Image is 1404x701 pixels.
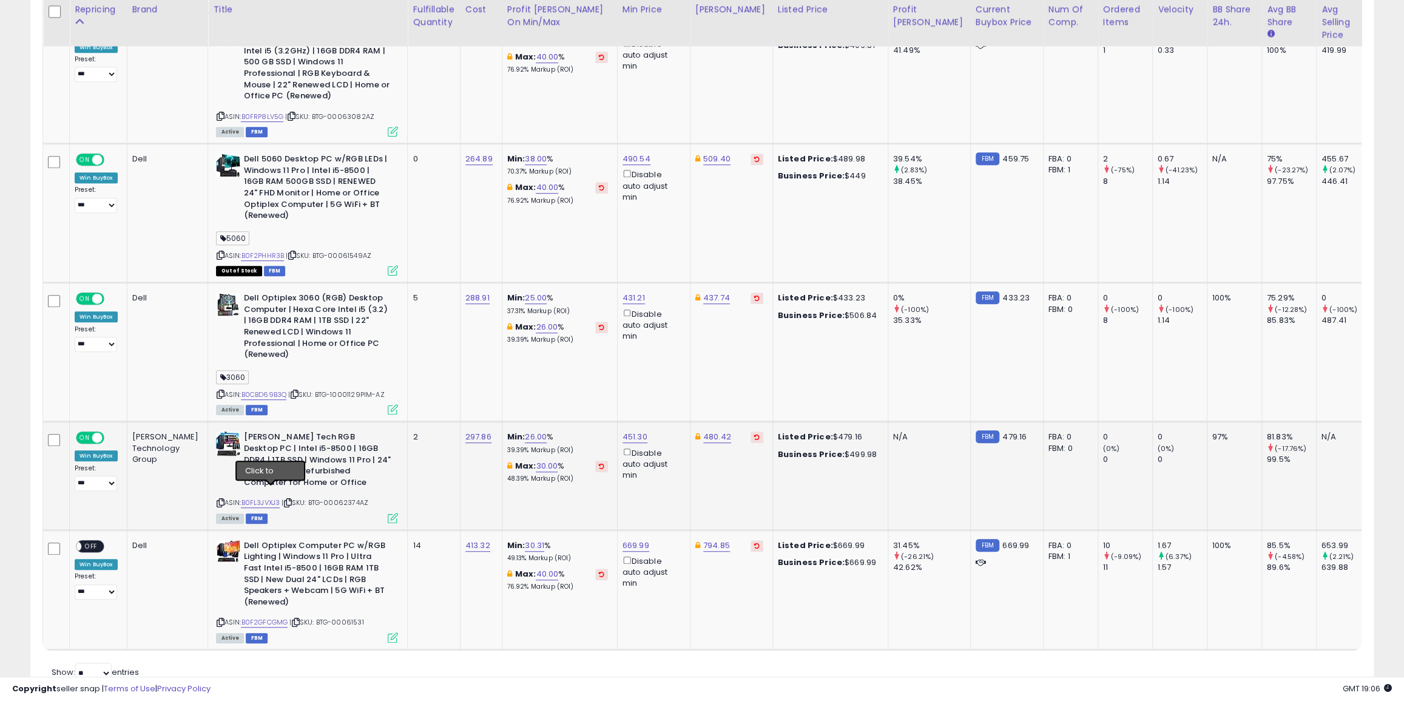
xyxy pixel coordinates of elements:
span: | SKU: BTG-00063082AZ [285,112,374,121]
small: FBM [976,539,999,552]
div: FBA: 0 [1048,154,1088,164]
div: 35.33% [893,315,970,326]
span: All listings currently available for purchase on Amazon [216,405,244,415]
b: Max: [515,51,536,63]
b: Max: [515,568,536,580]
div: 419.99 [1321,45,1371,56]
small: (-41.23%) [1166,165,1198,175]
span: | SKU: BTG-00062374AZ [282,498,368,507]
div: Preset: [75,325,118,353]
div: 5 [413,293,450,303]
div: Preset: [75,55,118,83]
div: $499.98 [778,449,879,460]
b: Max: [515,460,536,472]
div: Avg Selling Price [1321,3,1366,41]
div: 97.75% [1267,176,1316,187]
a: 30.00 [536,460,558,472]
div: Cost [465,3,497,16]
a: 480.42 [703,431,731,443]
div: Repricing [75,3,122,16]
b: Listed Price: [778,292,833,303]
b: Max: [515,181,536,193]
div: Min Price [623,3,685,16]
div: [PERSON_NAME] Technology Group [132,432,199,465]
small: (-100%) [901,305,929,314]
a: B0FRP8LV5G [241,112,283,122]
a: 437.74 [703,292,730,304]
span: ON [77,433,92,443]
div: N/A [1321,432,1362,442]
img: 51gqfWnksML._SL40_.jpg [216,432,240,456]
small: (-9.09%) [1111,552,1141,561]
div: 31.45% [893,540,970,551]
div: Disable auto adjust min [623,554,681,589]
span: FBM [246,405,268,415]
div: 0 [413,154,450,164]
small: (-4.58%) [1275,552,1304,561]
small: (0%) [1103,444,1120,453]
b: HP ProDesk 600G4 Desktop Computer | 8th Gen Hexa Core Intel i5 (3.2GHz) | 16GB DDR4 RAM | 500 GB ... [243,23,391,105]
a: 40.00 [536,568,558,580]
div: % [507,540,608,563]
strong: Copyright [12,683,56,694]
div: 100% [1267,45,1316,56]
div: [PERSON_NAME] [695,3,768,16]
a: 490.54 [623,153,650,165]
div: seller snap | | [12,683,211,695]
div: Dell [132,293,199,303]
div: % [507,293,608,315]
a: B0F2PHHR3B [241,251,284,261]
div: Disable auto adjust min [623,307,681,342]
div: Preset: [75,464,118,492]
div: 0 [1158,454,1207,465]
small: (2.07%) [1329,165,1355,175]
div: 1.67 [1158,540,1207,551]
p: 39.39% Markup (ROI) [507,336,608,344]
div: 1.14 [1158,315,1207,326]
div: 1.14 [1158,176,1207,187]
div: Ordered Items [1103,3,1147,29]
div: ASIN: [216,23,398,136]
span: Show: entries [52,666,139,678]
div: 0 [1158,432,1207,442]
a: 413.32 [465,540,490,552]
a: 30.31 [525,540,544,552]
div: 0 [1158,293,1207,303]
b: Dell Optiplex Computer PC w/RGB Lighting | Windows 11 Pro | Ultra Fast Intel i5-8500 | 16GB RAM 1... [243,540,391,611]
div: 75% [1267,154,1316,164]
span: 5060 [216,231,249,245]
p: 76.92% Markup (ROI) [507,583,608,591]
span: FBM [246,513,268,524]
div: BB Share 24h. [1212,3,1257,29]
div: 446.41 [1321,176,1371,187]
div: $479.16 [778,432,879,442]
div: 89.6% [1267,562,1316,573]
a: Privacy Policy [157,683,211,694]
span: FBM [264,266,286,276]
small: (-23.27%) [1275,165,1308,175]
b: Min: [507,292,525,303]
span: ON [77,155,92,165]
b: Min: [507,153,525,164]
span: OFF [103,294,122,304]
div: Listed Price [778,3,883,16]
div: $669.99 [778,540,879,551]
div: 2 [413,432,450,442]
small: FBM [976,430,999,443]
span: OFF [103,155,122,165]
div: 39.54% [893,154,970,164]
div: 0 [1321,293,1371,303]
div: $669.99 [778,557,879,568]
a: 509.40 [703,153,731,165]
div: ASIN: [216,154,398,274]
div: $449 [778,171,879,181]
div: 10 [1103,540,1152,551]
div: Brand [132,3,203,16]
small: (-17.76%) [1275,444,1306,453]
span: All listings currently available for purchase on Amazon [216,633,244,643]
b: Dell 5060 Desktop PC w/RGB LEDs | Windows 11 Pro | Intel i5-8500 | 16GB RAM 500GB SSD | RENEWED 2... [243,154,391,224]
div: Dell [132,540,199,551]
div: FBA: 0 [1048,293,1088,303]
span: 669.99 [1002,540,1029,551]
a: 26.00 [525,431,547,443]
